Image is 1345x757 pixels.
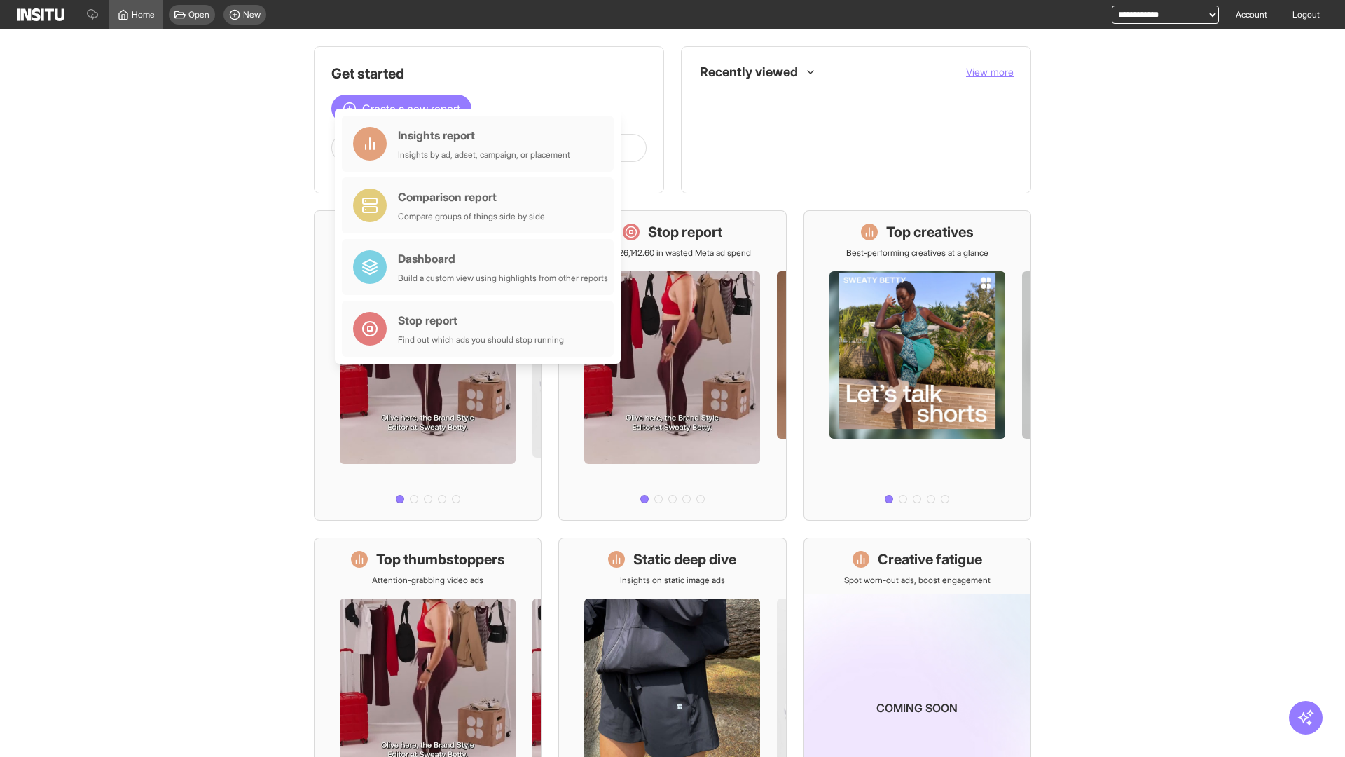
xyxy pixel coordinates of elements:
[846,247,988,259] p: Best-performing creatives at a glance
[372,575,483,586] p: Attention-grabbing video ads
[398,189,545,205] div: Comparison report
[593,247,751,259] p: Save £26,142.60 in wasted Meta ad spend
[398,250,608,267] div: Dashboard
[886,222,974,242] h1: Top creatives
[331,95,471,123] button: Create a new report
[966,65,1014,79] button: View more
[398,334,564,346] div: Find out which ads you should stop running
[17,8,64,21] img: Logo
[398,211,545,222] div: Compare groups of things side by side
[376,550,505,569] h1: Top thumbstoppers
[243,9,261,20] span: New
[362,100,460,117] span: Create a new report
[398,149,570,161] div: Insights by ad, adset, campaign, or placement
[398,127,570,144] div: Insights report
[314,210,542,521] a: What's live nowSee all active ads instantly
[558,210,786,521] a: Stop reportSave £26,142.60 in wasted Meta ad spend
[803,210,1031,521] a: Top creativesBest-performing creatives at a glance
[132,9,155,20] span: Home
[188,9,209,20] span: Open
[398,273,608,284] div: Build a custom view using highlights from other reports
[633,550,736,569] h1: Static deep dive
[331,64,647,83] h1: Get started
[648,222,722,242] h1: Stop report
[398,312,564,329] div: Stop report
[966,66,1014,78] span: View more
[620,575,725,586] p: Insights on static image ads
